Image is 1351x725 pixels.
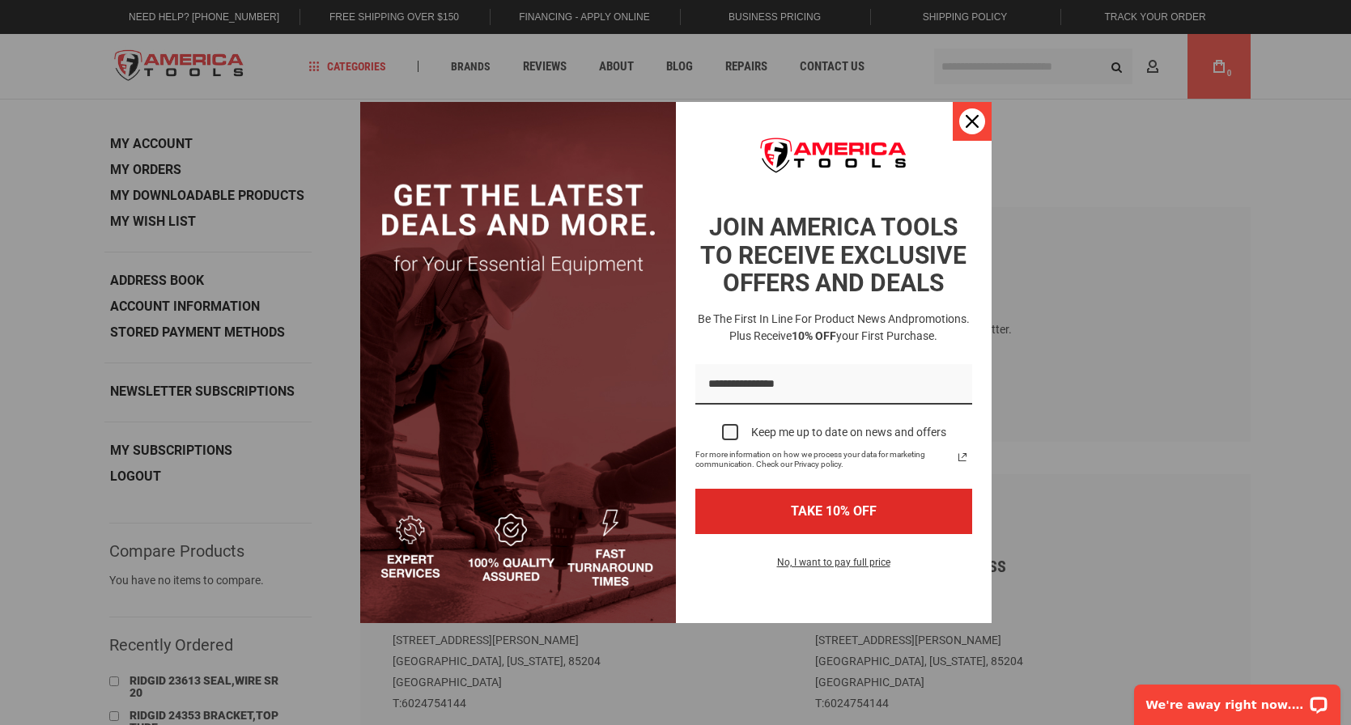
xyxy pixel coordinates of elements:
strong: JOIN AMERICA TOOLS TO RECEIVE EXCLUSIVE OFFERS AND DEALS [700,213,967,297]
button: Close [953,102,992,141]
div: Keep me up to date on news and offers [751,426,946,439]
iframe: LiveChat chat widget [1124,674,1351,725]
svg: link icon [953,447,972,467]
button: TAKE 10% OFF [695,489,972,533]
span: promotions. Plus receive your first purchase. [729,312,970,342]
input: Email field [695,364,972,405]
strong: 10% OFF [792,329,836,342]
button: No, I want to pay full price [764,553,903,581]
h3: Be the first in line for product news and [692,311,975,345]
svg: close icon [966,115,979,128]
span: For more information on how we process your data for marketing communication. Check our Privacy p... [695,450,953,469]
a: Read our Privacy Policy [953,447,972,467]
